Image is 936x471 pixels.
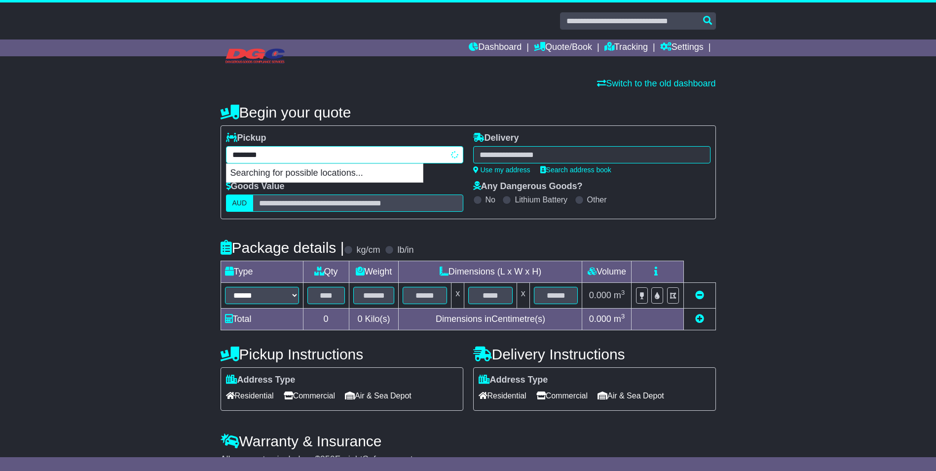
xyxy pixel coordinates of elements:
[399,309,582,330] td: Dimensions in Centimetre(s)
[473,346,716,362] h4: Delivery Instructions
[284,388,335,403] span: Commercial
[540,166,611,174] a: Search address book
[349,261,399,283] td: Weight
[614,290,625,300] span: m
[479,388,526,403] span: Residential
[473,133,519,144] label: Delivery
[221,346,463,362] h4: Pickup Instructions
[226,164,423,183] p: Searching for possible locations...
[451,283,464,309] td: x
[349,309,399,330] td: Kilo(s)
[597,78,715,88] a: Switch to the old dashboard
[486,195,495,204] label: No
[226,181,285,192] label: Goods Value
[621,313,625,320] sup: 3
[473,181,583,192] label: Any Dangerous Goods?
[604,39,648,56] a: Tracking
[320,454,335,464] span: 250
[399,261,582,283] td: Dimensions (L x W x H)
[221,239,344,256] h4: Package details |
[479,375,548,386] label: Address Type
[517,283,529,309] td: x
[695,290,704,300] a: Remove this item
[303,309,349,330] td: 0
[473,166,530,174] a: Use my address
[221,454,716,465] div: All our quotes include a $ FreightSafe warranty.
[515,195,567,204] label: Lithium Battery
[598,388,664,403] span: Air & Sea Depot
[534,39,592,56] a: Quote/Book
[226,375,296,386] label: Address Type
[345,388,412,403] span: Air & Sea Depot
[356,245,380,256] label: kg/cm
[582,261,632,283] td: Volume
[589,290,611,300] span: 0.000
[614,314,625,324] span: m
[221,433,716,449] h4: Warranty & Insurance
[536,388,588,403] span: Commercial
[357,314,362,324] span: 0
[695,314,704,324] a: Add new item
[221,261,303,283] td: Type
[226,146,463,163] typeahead: Please provide city
[589,314,611,324] span: 0.000
[621,289,625,296] sup: 3
[303,261,349,283] td: Qty
[221,309,303,330] td: Total
[226,195,254,212] label: AUD
[469,39,522,56] a: Dashboard
[587,195,607,204] label: Other
[221,104,716,120] h4: Begin your quote
[660,39,704,56] a: Settings
[226,133,266,144] label: Pickup
[397,245,413,256] label: lb/in
[226,388,274,403] span: Residential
